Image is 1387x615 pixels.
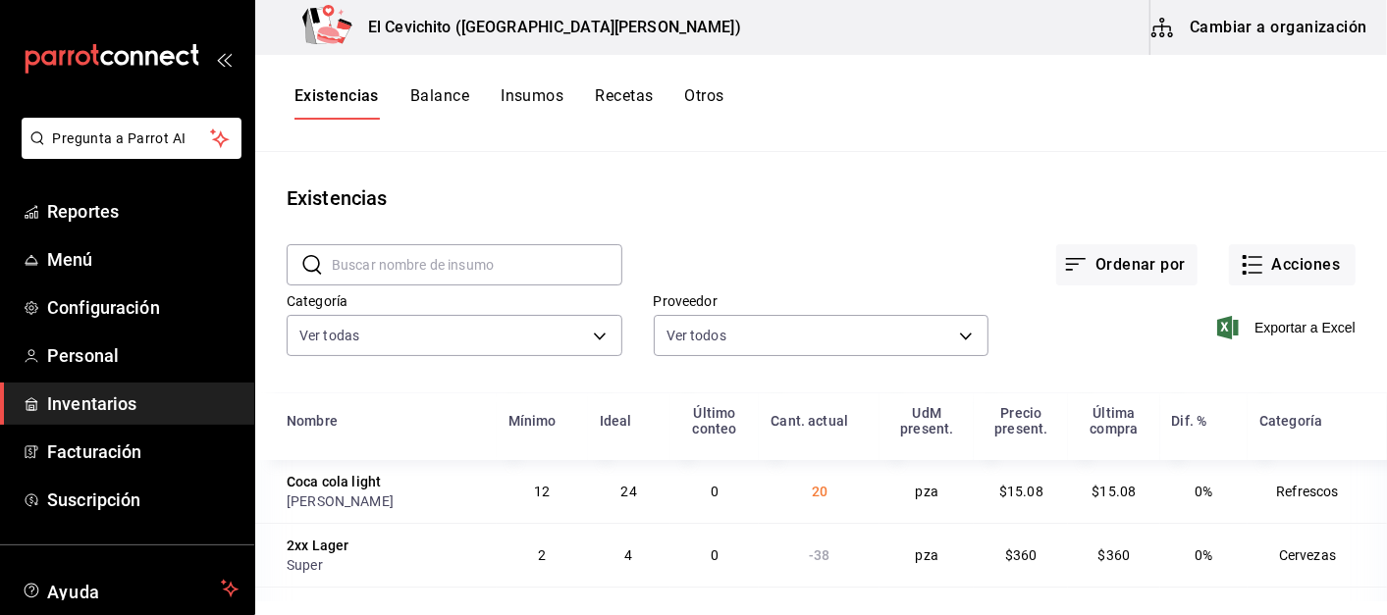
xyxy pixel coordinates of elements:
[47,390,239,417] span: Inventarios
[47,342,239,369] span: Personal
[625,547,633,563] span: 4
[1172,413,1207,429] div: Dif. %
[1221,316,1356,339] button: Exportar a Excel
[287,491,485,511] div: [PERSON_NAME]
[47,198,239,225] span: Reportes
[1080,405,1147,436] div: Última compra
[809,547,829,563] span: -38
[287,183,387,213] div: Existencias
[1195,484,1212,499] span: 0%
[287,536,348,555] div: 2xx Lager
[410,86,469,120] button: Balance
[47,577,213,600] span: Ayuda
[352,16,741,39] h3: El Cevichito ([GEOGRAPHIC_DATA][PERSON_NAME])
[22,118,241,159] button: Pregunta a Parrot AI
[711,484,719,499] span: 0
[1005,547,1038,563] span: $360
[620,484,636,499] span: 24
[47,294,239,321] span: Configuración
[47,438,239,465] span: Facturación
[47,487,239,513] span: Suscripción
[654,295,989,309] label: Proveedor
[1098,547,1131,563] span: $360
[682,405,748,436] div: Último conteo
[891,405,962,436] div: UdM present.
[1195,547,1212,563] span: 0%
[332,245,622,284] input: Buscar nombre de insumo
[999,484,1043,499] span: $15.08
[534,484,550,499] span: 12
[47,246,239,273] span: Menú
[1056,244,1198,285] button: Ordenar por
[294,86,379,120] button: Existencias
[508,413,557,429] div: Mínimo
[812,484,827,499] span: 20
[501,86,563,120] button: Insumos
[53,128,211,149] span: Pregunta a Parrot AI
[216,51,232,67] button: open_drawer_menu
[771,413,848,429] div: Cant. actual
[287,413,338,429] div: Nombre
[986,405,1056,436] div: Precio present.
[880,460,974,523] td: pza
[1248,523,1387,587] td: Cervezas
[880,523,974,587] td: pza
[600,413,632,429] div: Ideal
[711,547,719,563] span: 0
[287,555,485,575] div: Super
[294,86,724,120] div: navigation tabs
[299,326,359,345] span: Ver todas
[667,326,726,345] span: Ver todos
[1248,460,1387,523] td: Refrescos
[287,295,622,309] label: Categoría
[538,547,546,563] span: 2
[1229,244,1356,285] button: Acciones
[595,86,653,120] button: Recetas
[1259,413,1322,429] div: Categoría
[1093,484,1137,499] span: $15.08
[685,86,724,120] button: Otros
[14,142,241,163] a: Pregunta a Parrot AI
[287,472,381,491] div: Coca cola light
